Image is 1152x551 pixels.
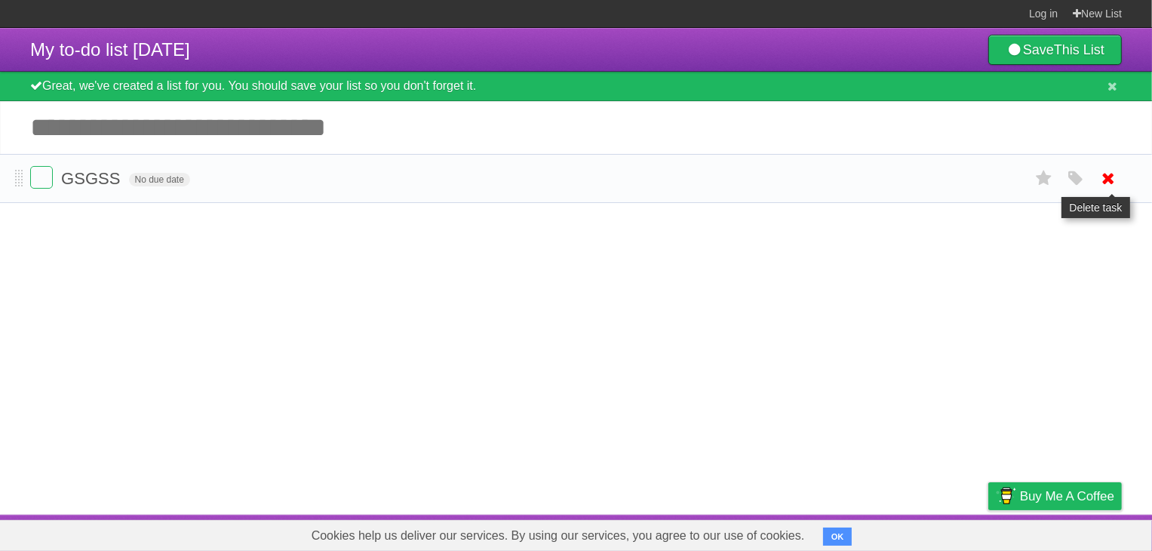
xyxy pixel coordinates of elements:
a: Terms [917,519,951,547]
button: OK [823,528,852,546]
a: Developers [837,519,899,547]
a: SaveThis List [988,35,1122,65]
a: Buy me a coffee [988,482,1122,510]
label: Star task [1030,166,1058,191]
img: Buy me a coffee [996,483,1016,509]
span: My to-do list [DATE] [30,39,190,60]
a: Suggest a feature [1027,519,1122,547]
span: Cookies help us deliver our services. By using our services, you agree to our use of cookies. [296,521,820,551]
a: About [788,519,819,547]
span: GSGSS [61,169,124,188]
a: Privacy [969,519,1008,547]
span: Buy me a coffee [1020,483,1114,509]
b: This List [1054,42,1104,57]
label: Done [30,166,53,189]
span: No due date [129,173,190,186]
